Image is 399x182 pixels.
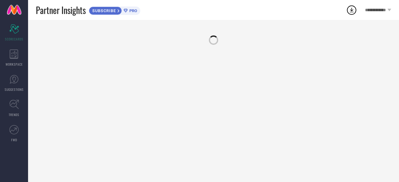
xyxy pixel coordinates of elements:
span: SUBSCRIBE [89,8,118,13]
div: Open download list [346,4,357,16]
span: WORKSPACE [6,62,23,67]
span: Partner Insights [36,4,86,16]
span: PRO [128,8,137,13]
span: SUGGESTIONS [5,87,24,92]
span: TRENDS [9,112,19,117]
a: SUBSCRIBEPRO [89,5,140,15]
span: FWD [11,138,17,142]
span: SCORECARDS [5,37,23,41]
